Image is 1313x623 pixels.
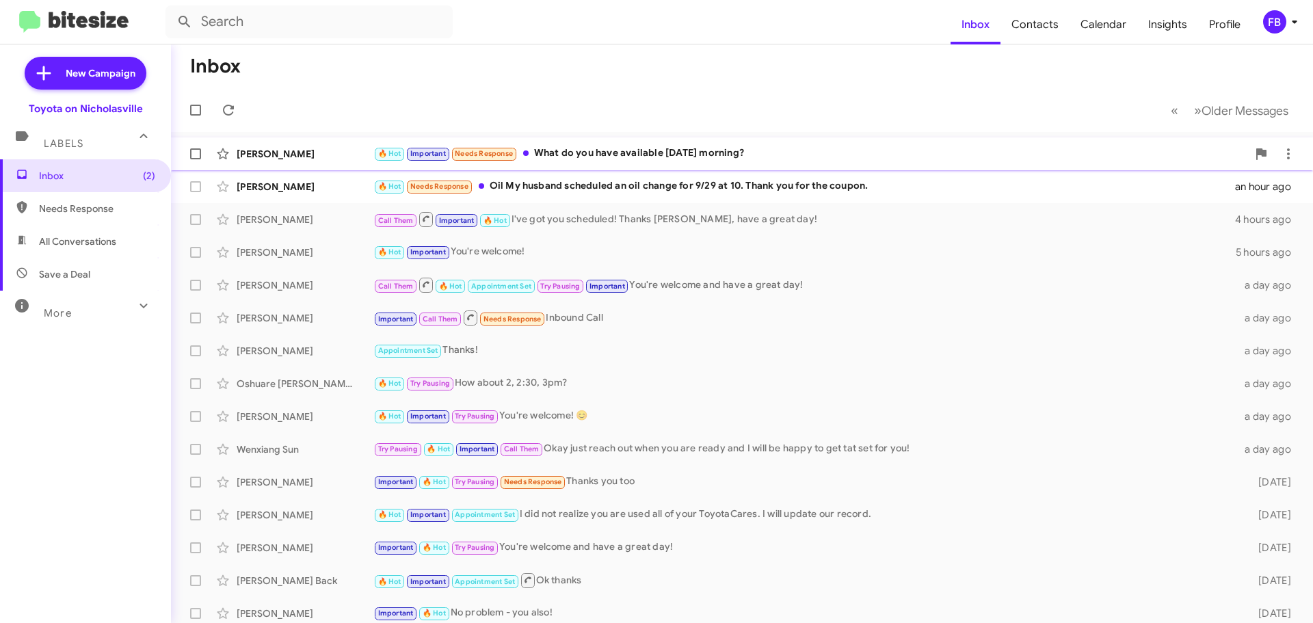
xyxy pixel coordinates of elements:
div: Thanks you too [373,474,1236,490]
div: an hour ago [1235,180,1302,194]
span: Important [410,510,446,519]
div: You're welcome and have a great day! [373,540,1236,555]
span: Important [410,248,446,256]
span: Call Them [378,216,414,225]
span: 🔥 Hot [378,182,401,191]
span: 🔥 Hot [423,477,446,486]
span: Needs Response [455,149,513,158]
a: Profile [1198,5,1251,44]
span: Try Pausing [455,412,494,421]
span: 🔥 Hot [423,609,446,618]
div: 4 hours ago [1235,213,1302,226]
span: Needs Response [410,182,468,191]
span: 🔥 Hot [483,216,507,225]
div: [PERSON_NAME] [237,180,373,194]
span: Try Pausing [378,445,418,453]
span: More [44,307,72,319]
h1: Inbox [190,55,241,77]
span: « [1171,102,1178,119]
div: Toyota on Nicholasville [29,102,143,116]
div: a day ago [1236,311,1302,325]
span: 🔥 Hot [378,379,401,388]
div: [DATE] [1236,607,1302,620]
div: Inbound Call [373,309,1236,326]
div: [PERSON_NAME] [237,475,373,489]
div: a day ago [1236,442,1302,456]
span: Needs Response [504,477,562,486]
span: Important [378,315,414,323]
div: Wenxiang Sun [237,442,373,456]
span: New Campaign [66,66,135,80]
span: 🔥 Hot [423,543,446,552]
span: Save a Deal [39,267,90,281]
span: Appointment Set [455,510,515,519]
nav: Page navigation example [1163,96,1297,124]
div: [DATE] [1236,541,1302,555]
span: Important [460,445,495,453]
div: You're welcome and have a great day! [373,276,1236,293]
span: 🔥 Hot [378,149,401,158]
div: a day ago [1236,278,1302,292]
div: 5 hours ago [1236,246,1302,259]
a: Contacts [1000,5,1070,44]
span: 🔥 Hot [378,248,401,256]
button: Next [1186,96,1297,124]
div: I did not realize you are used all of your ToyotaCares. I will update our record. [373,507,1236,522]
div: Ok thanks [373,572,1236,589]
a: Calendar [1070,5,1137,44]
button: Previous [1163,96,1186,124]
span: Appointment Set [471,282,531,291]
span: Important [410,412,446,421]
div: a day ago [1236,344,1302,358]
div: You're welcome! 😊 [373,408,1236,424]
div: Thanks! [373,343,1236,358]
div: [PERSON_NAME] [237,147,373,161]
span: 🔥 Hot [378,412,401,421]
span: Older Messages [1202,103,1288,118]
span: Call Them [423,315,458,323]
span: 🔥 Hot [378,510,401,519]
div: Oshuare [PERSON_NAME] [237,377,373,390]
div: [PERSON_NAME] Back [237,574,373,587]
span: 🔥 Hot [378,577,401,586]
div: [DATE] [1236,508,1302,522]
button: FB [1251,10,1298,34]
span: All Conversations [39,235,116,248]
span: Appointment Set [455,577,515,586]
a: New Campaign [25,57,146,90]
div: Oil My husband scheduled an oil change for 9/29 at 10. Thank you for the coupon. [373,178,1235,194]
div: [DATE] [1236,574,1302,587]
div: [DATE] [1236,475,1302,489]
a: Insights [1137,5,1198,44]
span: Call Them [504,445,540,453]
span: Labels [44,137,83,150]
div: [PERSON_NAME] [237,213,373,226]
span: Inbox [951,5,1000,44]
div: No problem - you also! [373,605,1236,621]
span: Call Them [378,282,414,291]
span: Important [378,609,414,618]
span: Try Pausing [410,379,450,388]
div: [PERSON_NAME] [237,311,373,325]
span: Important [410,149,446,158]
div: How about 2, 2:30, 3pm? [373,375,1236,391]
div: a day ago [1236,410,1302,423]
div: I've got you scheduled! Thanks [PERSON_NAME], have a great day! [373,211,1235,228]
span: Important [378,477,414,486]
div: What do you have available [DATE] morning? [373,146,1247,161]
div: Okay just reach out when you are ready and I will be happy to get tat set for you! [373,441,1236,457]
span: Try Pausing [455,477,494,486]
div: [PERSON_NAME] [237,278,373,292]
span: » [1194,102,1202,119]
div: [PERSON_NAME] [237,508,373,522]
div: [PERSON_NAME] [237,607,373,620]
div: FB [1263,10,1286,34]
span: Important [378,543,414,552]
span: (2) [143,169,155,183]
div: [PERSON_NAME] [237,344,373,358]
input: Search [165,5,453,38]
div: [PERSON_NAME] [237,410,373,423]
span: Inbox [39,169,155,183]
